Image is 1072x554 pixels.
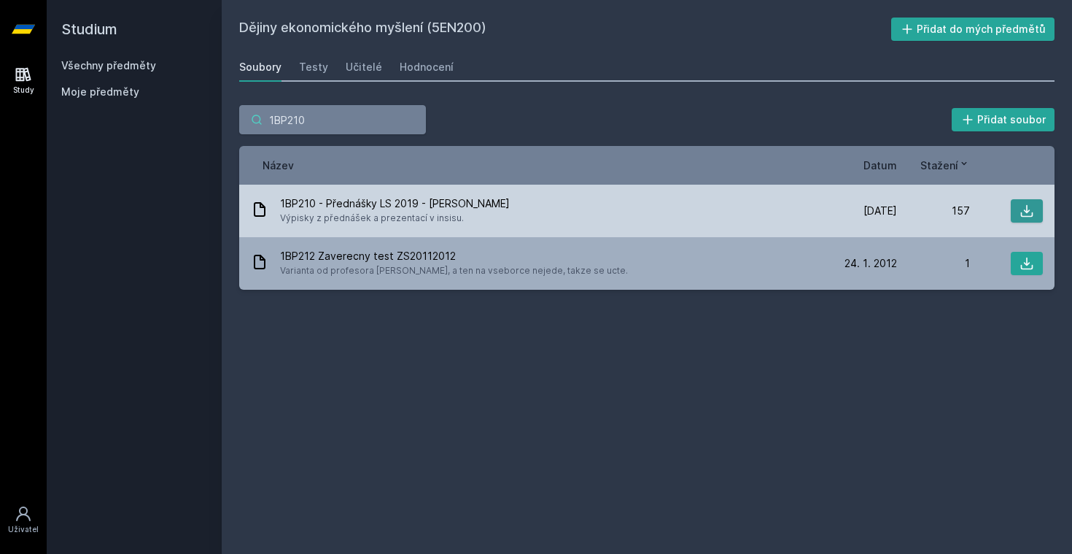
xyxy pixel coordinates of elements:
div: Hodnocení [400,60,454,74]
span: 24. 1. 2012 [844,256,897,271]
div: Study [13,85,34,96]
a: Study [3,58,44,103]
a: Všechny předměty [61,59,156,72]
h2: Dějiny ekonomického myšlení (5EN200) [239,18,891,41]
span: Výpisky z přednášek a prezentací v insisu. [280,211,510,226]
span: 1BP210 - Přednášky LS 2019 - [PERSON_NAME] [280,196,510,211]
a: Soubory [239,53,281,82]
button: Přidat do mých předmětů [891,18,1055,41]
a: Uživatel [3,498,44,542]
span: [DATE] [863,204,897,218]
span: 1BP212 Zaverecny test ZS20112012 [280,249,628,263]
button: Název [263,158,294,173]
div: Soubory [239,60,281,74]
span: Stažení [920,158,958,173]
div: Uživatel [8,524,39,535]
button: Stažení [920,158,970,173]
input: Hledej soubor [239,105,426,134]
div: Testy [299,60,328,74]
div: 1 [897,256,970,271]
a: Testy [299,53,328,82]
div: Učitelé [346,60,382,74]
a: Hodnocení [400,53,454,82]
div: 157 [897,204,970,218]
span: Moje předměty [61,85,139,99]
button: Přidat soubor [952,108,1055,131]
button: Datum [863,158,897,173]
span: Varianta od profesora [PERSON_NAME], a ten na vseborce nejede, takze se ucte. [280,263,628,278]
a: Učitelé [346,53,382,82]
